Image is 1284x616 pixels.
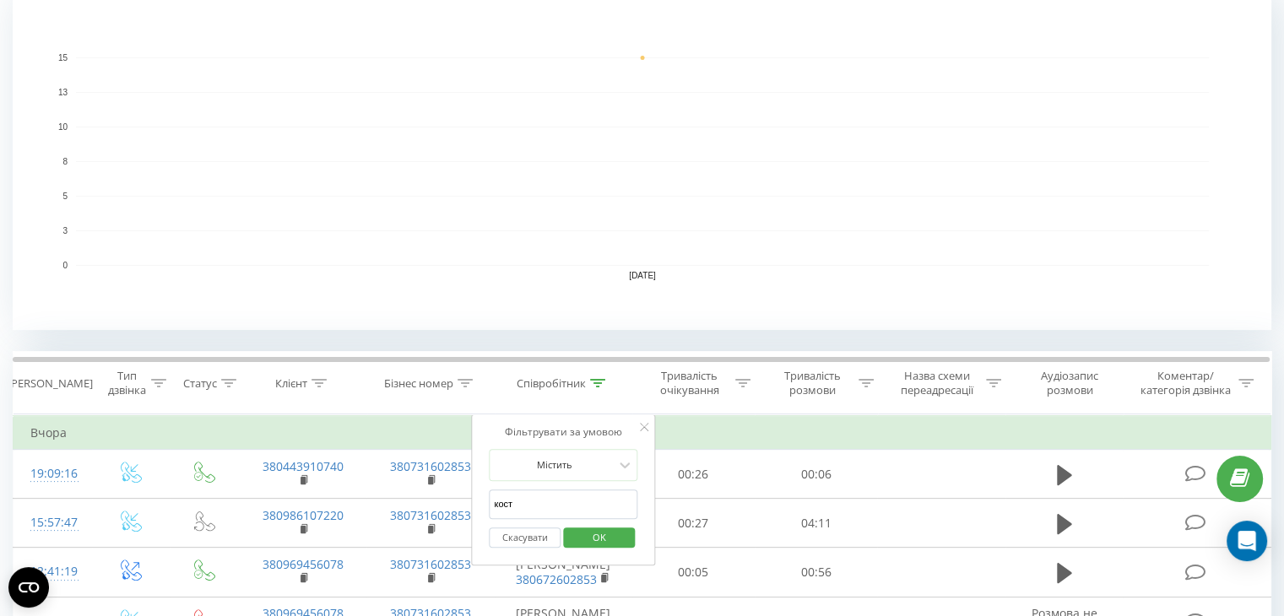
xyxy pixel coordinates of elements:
td: [PERSON_NAME] [495,548,632,597]
div: Коментар/категорія дзвінка [1135,369,1234,397]
td: 00:26 [632,450,755,499]
div: Фільтрувати за умовою [489,424,637,440]
text: 3 [62,226,68,235]
div: Тривалість розмови [770,369,854,397]
td: 04:11 [755,499,877,548]
a: 380443910740 [263,458,344,474]
button: OK [563,527,635,548]
a: 380731602853 [390,458,471,474]
div: Аудіозапис розмови [1021,369,1119,397]
div: 12:41:19 [30,555,75,588]
td: 00:56 [755,548,877,597]
div: Бізнес номер [384,376,453,391]
div: Співробітник [517,376,586,391]
div: 19:09:16 [30,457,75,490]
span: OK [576,524,623,550]
a: 380731602853 [390,556,471,572]
div: Статус [183,376,217,391]
text: 0 [62,261,68,270]
td: 00:27 [632,499,755,548]
a: 380969456078 [263,556,344,572]
td: 00:05 [632,548,755,597]
div: [PERSON_NAME] [8,376,93,391]
div: Тип дзвінка [106,369,146,397]
text: 5 [62,192,68,201]
div: Назва схеми переадресації [893,369,982,397]
a: 380986107220 [263,507,344,523]
text: 10 [58,122,68,132]
a: 380672602853 [516,571,597,587]
div: Клієнт [275,376,307,391]
td: Вчора [14,416,1271,450]
text: [DATE] [629,271,656,280]
input: Введіть значення [489,489,637,519]
button: Скасувати [489,527,561,548]
text: 13 [58,88,68,97]
text: 8 [62,157,68,166]
text: 15 [58,53,68,62]
td: 00:06 [755,450,877,499]
a: 380731602853 [390,507,471,523]
div: Open Intercom Messenger [1227,521,1267,561]
div: 15:57:47 [30,506,75,539]
div: Тривалість очікування [647,369,732,397]
button: Open CMP widget [8,567,49,608]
